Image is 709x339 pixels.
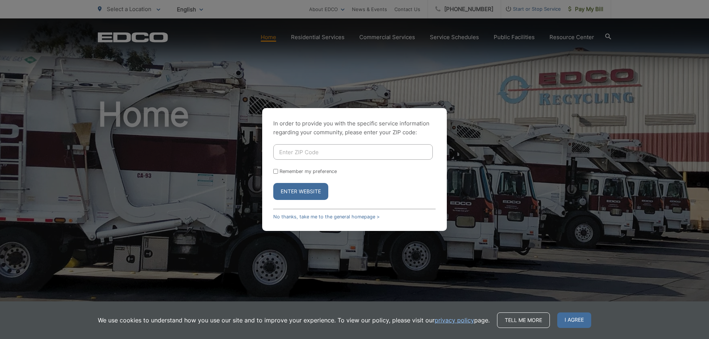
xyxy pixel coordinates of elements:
[273,183,328,200] button: Enter Website
[98,316,490,325] p: We use cookies to understand how you use our site and to improve your experience. To view our pol...
[280,169,337,174] label: Remember my preference
[273,214,380,219] a: No thanks, take me to the general homepage >
[557,312,591,328] span: I agree
[273,119,436,137] p: In order to provide you with the specific service information regarding your community, please en...
[435,316,474,325] a: privacy policy
[497,312,550,328] a: Tell me more
[273,144,433,160] input: Enter ZIP Code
